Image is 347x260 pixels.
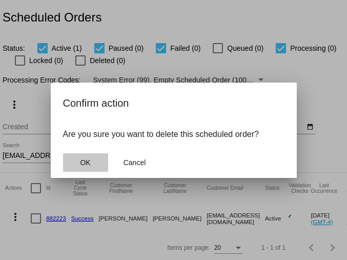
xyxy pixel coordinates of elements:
button: Close dialog [112,153,157,172]
h2: Confirm action [63,95,284,111]
span: OK [80,158,90,167]
span: Cancel [124,158,146,167]
button: Close dialog [63,153,108,172]
p: Are you sure you want to delete this scheduled order? [63,130,284,139]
